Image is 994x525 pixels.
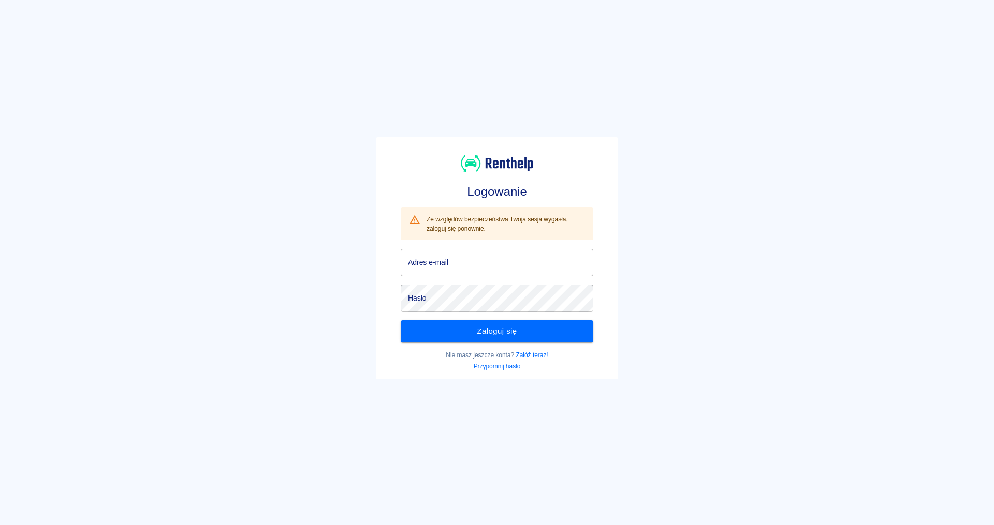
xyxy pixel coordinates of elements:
[401,350,593,360] p: Nie masz jeszcze konta?
[427,210,585,237] div: Ze względów bezpieczeństwa Twoja sesja wygasła, zaloguj się ponownie.
[401,185,593,199] h3: Logowanie
[401,320,593,342] button: Zaloguj się
[516,351,548,359] a: Załóż teraz!
[474,363,521,370] a: Przypomnij hasło
[461,154,533,173] img: Renthelp logo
